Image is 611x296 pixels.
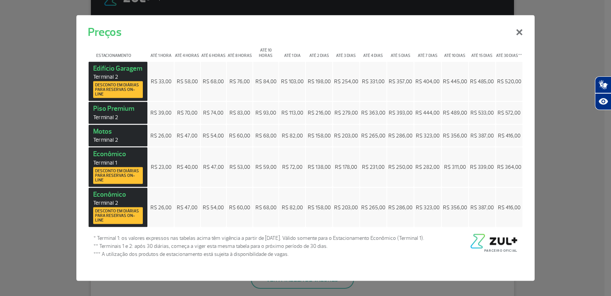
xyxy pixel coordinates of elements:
[470,78,494,84] span: R$ 485,00
[177,204,197,210] span: R$ 47,00
[335,164,357,170] span: R$ 178,00
[94,242,424,250] span: ** Terminais 1 e 2: após 30 diárias, começa a viger esta mesma tabela para o próximo período de 3...
[94,250,424,258] span: *** A utilização dos produtos de estacionamento está sujeita à disponibilidade de vagas.
[388,204,412,210] span: R$ 286,00
[334,204,358,210] span: R$ 203,00
[484,249,517,253] span: Parceiro Oficial
[177,110,197,116] span: R$ 70,00
[443,132,467,139] span: R$ 356,00
[227,41,252,61] th: Até 8 horas
[150,132,171,139] span: R$ 26,00
[151,78,171,84] span: R$ 33,00
[93,159,143,166] span: Terminal 1
[415,110,440,116] span: R$ 444,00
[279,41,305,61] th: Até 1 dia
[361,110,385,116] span: R$ 363,00
[308,132,331,139] span: R$ 158,00
[255,204,276,210] span: R$ 68,00
[93,199,143,207] span: Terminal 2
[470,204,494,210] span: R$ 387,00
[230,78,250,84] span: R$ 76,00
[389,110,412,116] span: R$ 393,00
[255,132,276,139] span: R$ 68,00
[203,78,224,84] span: R$ 68,00
[88,23,121,40] h5: Preços
[443,78,467,84] span: R$ 445,00
[282,204,303,210] span: R$ 82,00
[203,204,224,210] span: R$ 54,00
[469,41,495,61] th: Até 15 dias
[333,41,359,61] th: Até 3 dias
[496,41,522,61] th: Até 30 dias**
[95,83,141,97] span: Desconto em diárias para reservas on-line
[498,132,520,139] span: R$ 416,00
[93,73,143,81] span: Terminal 2
[203,110,223,116] span: R$ 74,00
[469,234,517,249] img: logo-zul-black.png
[415,78,440,84] span: R$ 404,00
[388,164,412,170] span: R$ 250,00
[414,41,441,61] th: Até 7 dias
[442,41,468,61] th: Até 10 dias
[361,132,385,139] span: R$ 265,00
[497,164,521,170] span: R$ 364,00
[360,41,386,61] th: Até 4 dias
[229,204,250,210] span: R$ 60,00
[177,164,198,170] span: R$ 40,00
[230,110,250,116] span: R$ 83,00
[416,132,440,139] span: R$ 323,00
[255,164,276,170] span: R$ 59,00
[361,204,385,210] span: R$ 265,00
[308,204,331,210] span: R$ 158,00
[443,110,467,116] span: R$ 489,00
[203,164,224,170] span: R$ 47,00
[595,76,611,110] div: Plugin de acessibilidade da Hand Talk.
[175,41,200,61] th: Até 4 horas
[201,41,226,61] th: Até 6 horas
[93,150,143,184] strong: Econômico
[443,204,467,210] span: R$ 356,00
[282,132,303,139] span: R$ 82,00
[150,110,171,116] span: R$ 39,00
[282,164,302,170] span: R$ 72,00
[335,110,358,116] span: R$ 279,00
[362,78,385,84] span: R$ 331,00
[151,164,171,170] span: R$ 23,00
[255,78,276,84] span: R$ 84,00
[509,17,529,45] button: Close
[253,41,279,61] th: Até 10 horas
[95,209,141,223] span: Desconto em diárias para reservas on-line
[498,110,520,116] span: R$ 572,00
[281,110,303,116] span: R$ 113,00
[93,113,143,121] span: Terminal 2
[498,204,520,210] span: R$ 416,00
[595,76,611,93] button: Abrir tradutor de língua de sinais.
[95,168,141,182] span: Desconto em diárias para reservas on-line
[470,110,494,116] span: R$ 533,00
[389,78,412,84] span: R$ 357,00
[148,41,174,61] th: Até 1 hora
[416,204,440,210] span: R$ 323,00
[595,93,611,110] button: Abrir recursos assistivos.
[93,104,143,121] strong: Piso Premium
[230,164,250,170] span: R$ 53,00
[308,110,331,116] span: R$ 216,00
[89,41,147,61] th: Estacionamento
[415,164,440,170] span: R$ 282,00
[334,132,358,139] span: R$ 203,00
[470,132,494,139] span: R$ 387,00
[308,78,331,84] span: R$ 198,00
[93,136,143,144] span: Terminal 2
[306,41,332,61] th: Até 2 dias
[229,132,250,139] span: R$ 60,00
[177,132,197,139] span: R$ 47,00
[281,78,304,84] span: R$ 103,00
[497,78,521,84] span: R$ 520,00
[150,204,171,210] span: R$ 26,00
[470,164,494,170] span: R$ 339,00
[308,164,331,170] span: R$ 138,00
[203,132,224,139] span: R$ 54,00
[334,78,358,84] span: R$ 254,00
[93,64,143,98] strong: Edifício Garagem
[93,190,143,224] strong: Econômico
